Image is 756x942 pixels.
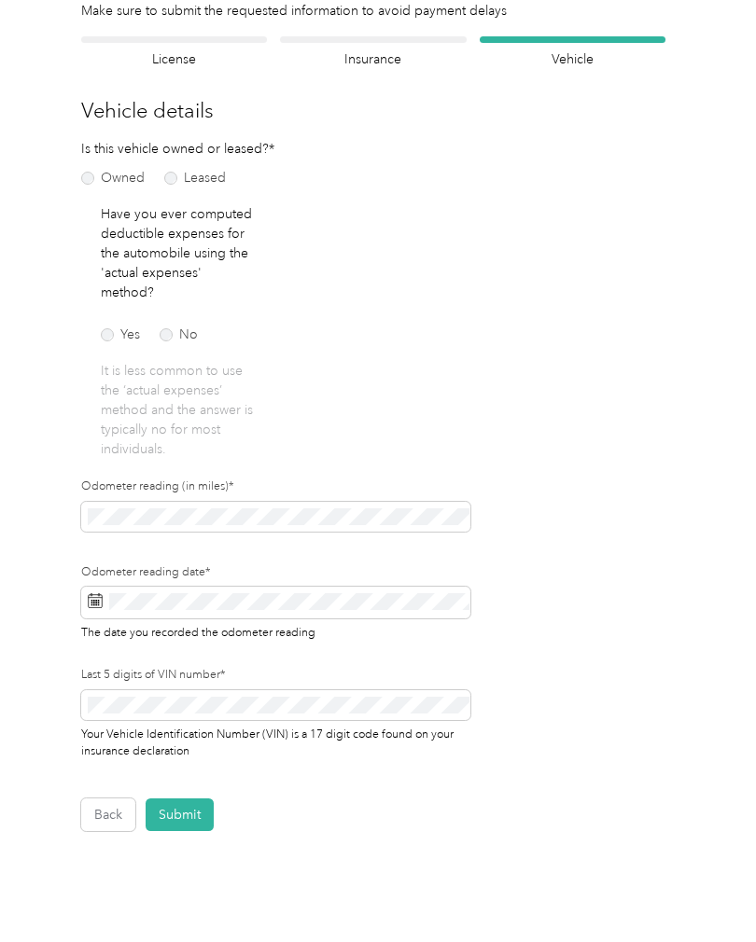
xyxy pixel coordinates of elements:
[81,622,315,640] span: The date you recorded the odometer reading
[81,49,267,69] h4: License
[81,478,470,495] label: Odometer reading (in miles)*
[280,49,466,69] h4: Insurance
[160,328,198,341] label: No
[81,724,454,757] span: Your Vehicle Identification Number (VIN) is a 17 digit code found on your insurance declaration
[101,204,255,302] p: Have you ever computed deductible expenses for the automobile using the 'actual expenses' method?
[81,667,470,684] label: Last 5 digits of VIN number*
[480,49,665,69] h4: Vehicle
[81,798,135,831] button: Back
[164,172,226,185] label: Leased
[651,838,756,942] iframe: Everlance-gr Chat Button Frame
[81,564,470,581] label: Odometer reading date*
[81,1,665,21] div: Make sure to submit the requested information to avoid payment delays
[81,172,145,185] label: Owned
[101,328,140,341] label: Yes
[81,95,665,126] h3: Vehicle details
[81,139,210,159] p: Is this vehicle owned or leased?*
[146,798,214,831] button: Submit
[101,361,255,459] p: It is less common to use the ‘actual expenses’ method and the answer is typically no for most ind...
